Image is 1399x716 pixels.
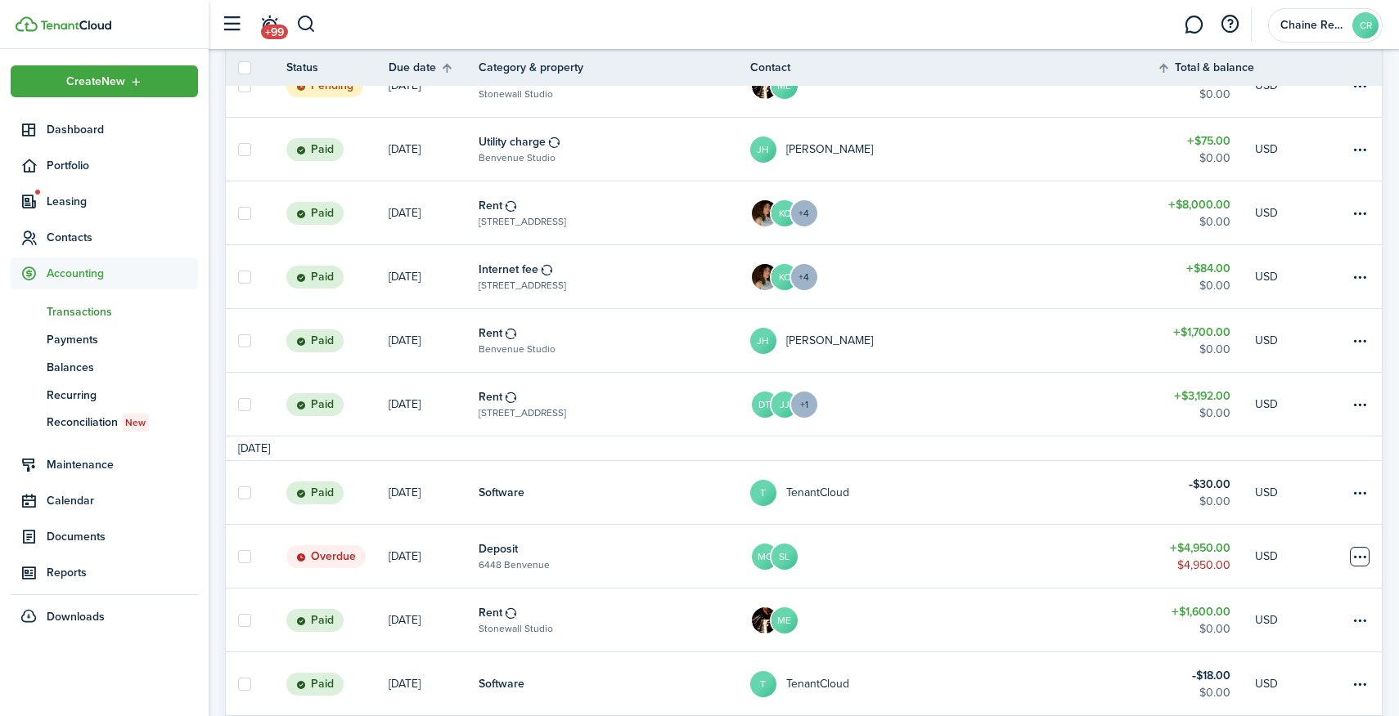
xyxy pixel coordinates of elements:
[286,266,344,289] status: Paid
[1199,620,1230,638] table-amount-description: $0.00
[479,675,524,692] table-info-title: Software
[389,652,479,715] a: [DATE]
[1174,387,1230,405] table-amount-title: $3,192.00
[1216,11,1244,38] button: Open resource center
[254,4,285,46] a: Notifications
[479,87,553,101] table-subtitle: Stonewall Studio
[286,329,344,352] status: Paid
[389,332,421,349] p: [DATE]
[479,557,550,572] table-subtitle: 6448 Benvenue
[47,303,198,320] span: Transactions
[389,245,479,308] a: [DATE]
[216,9,247,40] button: Open sidebar
[1199,684,1230,701] table-amount-description: $0.00
[47,121,198,138] span: Dashboard
[47,456,198,473] span: Maintenance
[750,118,1157,181] a: JH[PERSON_NAME]
[389,484,421,501] p: [DATE]
[479,604,502,621] table-info-title: Rent
[47,331,198,348] span: Payments
[1255,181,1300,244] a: USD
[389,118,479,181] a: [DATE]
[261,25,288,39] span: +99
[1255,332,1278,349] p: USD
[389,141,421,158] p: [DATE]
[479,461,750,524] a: Software
[1186,260,1230,277] table-amount-title: $84.00
[1172,603,1230,620] table-amount-title: $1,600.00
[479,652,750,715] a: Software
[1255,118,1300,181] a: USD
[389,58,479,78] th: Sort
[11,325,198,353] a: Payments
[752,392,778,418] avatar-text: DT
[1255,396,1278,413] p: USD
[286,609,344,632] status: Paid
[1192,667,1230,684] table-amount-title: $18.00
[750,373,1157,436] a: DTJJ+1
[479,405,566,420] table-subtitle: [STREET_ADDRESS]
[286,373,389,436] a: Paid
[771,544,798,570] avatar-text: SL
[771,200,798,226] avatar-text: KC
[11,65,198,97] button: Open menu
[389,309,479,372] a: [DATE]
[1199,405,1230,422] table-amount-description: $0.00
[1255,675,1278,692] p: USD
[1157,373,1255,436] a: $3,192.00$0.00
[66,76,125,87] span: Create New
[479,342,556,356] table-subtitle: Benvenue Studio
[786,143,873,156] table-profile-info-text: [PERSON_NAME]
[389,181,479,244] a: [DATE]
[11,557,198,588] a: Reports
[47,608,105,625] span: Downloads
[1157,461,1255,524] a: $30.00$0.00
[771,264,798,290] avatar-text: KC
[389,396,421,413] p: [DATE]
[479,245,750,308] a: Internet fee[STREET_ADDRESS]
[479,261,538,278] table-info-title: Internet fee
[1157,525,1255,588] a: $4,950.00$4,950.00
[47,157,198,174] span: Portfolio
[1173,324,1230,341] table-amount-title: $1,700.00
[479,59,750,76] th: Category & property
[752,200,778,226] img: Giulia Calabrese
[771,392,798,418] avatar-text: JJ
[1199,493,1230,510] table-amount-description: $0.00
[750,480,776,506] avatar-text: T
[750,245,1157,308] a: Giulia CalabreseKC+4
[1157,118,1255,181] a: $75.00$0.00
[1255,141,1278,158] p: USD
[286,673,344,696] status: Paid
[1178,4,1209,46] a: Messaging
[479,621,553,636] table-subtitle: Stonewall Studio
[286,59,389,76] th: Status
[286,245,389,308] a: Paid
[1168,196,1230,213] table-amount-title: $8,000.00
[786,334,873,347] table-profile-info-text: [PERSON_NAME]
[1255,461,1300,524] a: USD
[1199,341,1230,358] table-amount-description: $0.00
[1157,181,1255,244] a: $8,000.00$0.00
[479,588,750,651] a: RentStonewall Studio
[479,133,546,150] table-info-title: Utility charge
[389,548,421,565] p: [DATE]
[1199,213,1230,230] table-amount-description: $0.00
[789,262,819,292] avatar-counter: +4
[771,607,798,633] avatar-text: ME
[11,381,198,409] a: Recurring
[479,373,750,436] a: Rent[STREET_ADDRESS]
[479,525,750,588] a: Deposit6448 Benvenue
[286,118,389,181] a: Paid
[40,20,111,30] img: TenantCloud
[1255,309,1300,372] a: USD
[479,181,750,244] a: Rent[STREET_ADDRESS]
[286,393,344,416] status: Paid
[1255,588,1300,651] a: USD
[286,481,344,504] status: Paid
[1187,132,1230,150] table-amount-title: $75.00
[286,138,344,161] status: Paid
[750,328,776,354] avatar-text: JH
[479,388,502,405] table-info-title: Rent
[11,353,198,381] a: Balances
